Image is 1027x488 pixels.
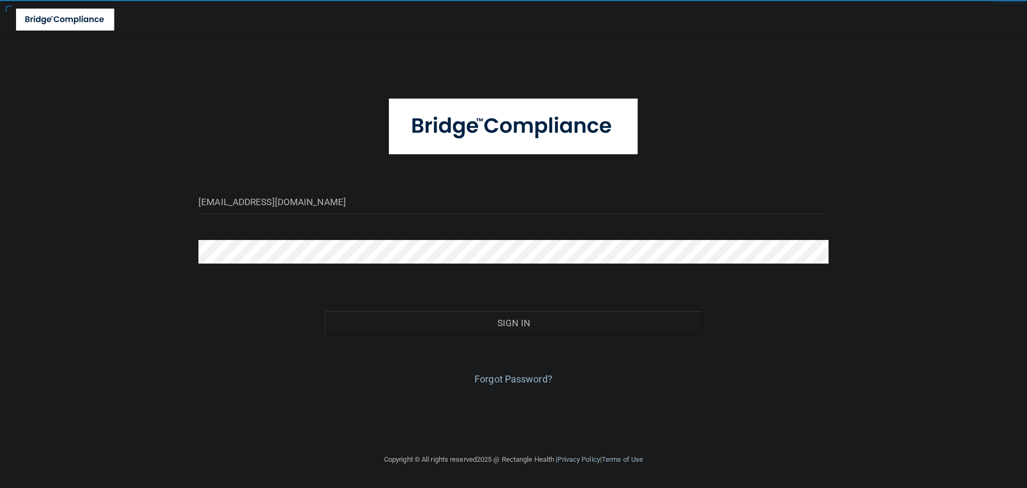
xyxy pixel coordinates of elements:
button: Sign In [325,311,703,335]
a: Forgot Password? [474,373,553,385]
input: Email [198,190,829,214]
img: bridge_compliance_login_screen.278c3ca4.svg [389,99,638,154]
img: bridge_compliance_login_screen.278c3ca4.svg [16,9,114,31]
a: Terms of Use [602,455,643,463]
div: Copyright © All rights reserved 2025 @ Rectangle Health | | [318,442,709,477]
a: Privacy Policy [557,455,600,463]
